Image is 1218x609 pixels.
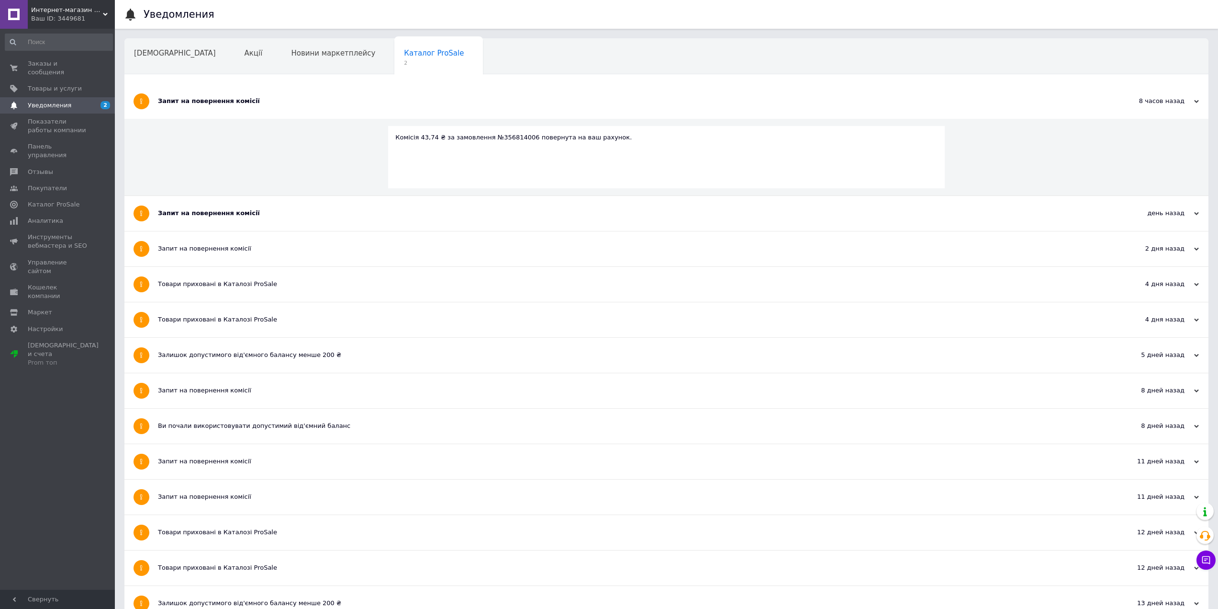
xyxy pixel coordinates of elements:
[1103,493,1199,501] div: 11 дней назад
[1103,351,1199,359] div: 5 дней назад
[101,101,110,109] span: 2
[158,97,1103,105] div: Запит на повернення комісії
[1103,209,1199,218] div: день назад
[1103,563,1199,572] div: 12 дней назад
[28,308,52,317] span: Маркет
[1103,315,1199,324] div: 4 дня назад
[404,49,464,57] span: Каталог ProSale
[1196,551,1216,570] button: Чат с покупателем
[158,563,1103,572] div: Товари приховані в Каталозі ProSale
[28,217,63,225] span: Аналитика
[28,184,67,193] span: Покупатели
[28,258,89,276] span: Управление сайтом
[28,325,63,333] span: Настройки
[1103,599,1199,608] div: 13 дней назад
[158,457,1103,466] div: Запит на повернення комісії
[158,280,1103,288] div: Товари приховані в Каталозі ProSale
[1103,528,1199,537] div: 12 дней назад
[28,358,99,367] div: Prom топ
[158,315,1103,324] div: Товари приховані в Каталозі ProSale
[28,200,79,209] span: Каталог ProSale
[404,59,464,67] span: 2
[158,528,1103,537] div: Товари приховані в Каталозі ProSale
[1103,386,1199,395] div: 8 дней назад
[1103,457,1199,466] div: 11 дней назад
[28,84,82,93] span: Товары и услуги
[5,34,113,51] input: Поиск
[158,244,1103,253] div: Запит на повернення комісії
[245,49,263,57] span: Акції
[31,14,115,23] div: Ваш ID: 3449681
[28,117,89,135] span: Показатели работы компании
[158,599,1103,608] div: Залишок допустимого від'ємного балансу менше 200 ₴
[28,168,53,176] span: Отзывы
[1103,244,1199,253] div: 2 дня назад
[31,6,103,14] span: Интернет-магазин TimeLocks
[144,9,214,20] h1: Уведомления
[28,341,99,368] span: [DEMOGRAPHIC_DATA] и счета
[28,283,89,300] span: Кошелек компании
[28,59,89,77] span: Заказы и сообщения
[28,101,71,110] span: Уведомления
[395,133,938,142] div: Комісія 43,74 ₴ за замовлення №356814006 повернута на ваш рахунок.
[1103,280,1199,288] div: 4 дня назад
[1103,97,1199,105] div: 8 часов назад
[1103,422,1199,430] div: 8 дней назад
[158,422,1103,430] div: Ви почали використовувати допустимий від'ємний баланс
[158,351,1103,359] div: Залишок допустимого від'ємного балансу менше 200 ₴
[158,209,1103,218] div: Запит на повернення комісії
[28,142,89,160] span: Панель управления
[134,49,216,57] span: [DEMOGRAPHIC_DATA]
[28,233,89,250] span: Инструменты вебмастера и SEO
[158,386,1103,395] div: Запит на повернення комісії
[158,493,1103,501] div: Запит на повернення комісії
[291,49,375,57] span: Новини маркетплейсу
